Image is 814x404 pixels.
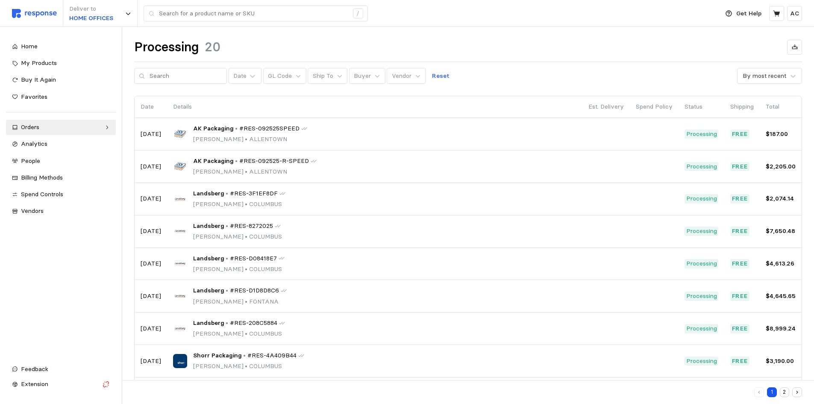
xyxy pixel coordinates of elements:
[732,292,748,301] p: Free
[193,286,224,295] span: Landsberg
[244,351,246,360] p: •
[173,159,187,174] img: AK Packaging
[244,135,249,143] span: •
[205,39,220,56] h1: 20
[173,102,576,112] p: Details
[244,265,249,273] span: •
[686,162,717,171] p: Processing
[235,124,238,133] p: •
[193,318,224,328] span: Landsberg
[686,357,717,366] p: Processing
[141,357,161,366] p: [DATE]
[173,127,187,141] img: AK Packaging
[230,221,273,231] span: #RES-8272025
[226,318,229,328] p: •
[230,254,277,263] span: #RES-D08418E7
[193,221,224,231] span: Landsberg
[193,265,285,274] p: [PERSON_NAME] COLUMBUS
[21,174,63,181] span: Billing Methods
[6,170,116,186] a: Billing Methods
[141,194,161,203] p: [DATE]
[780,387,790,397] button: 2
[686,130,717,139] p: Processing
[732,194,748,203] p: Free
[193,156,234,166] span: AK Packaging
[141,292,161,301] p: [DATE]
[21,157,40,165] span: People
[313,71,333,81] p: Ship To
[790,9,799,18] p: AC
[732,162,748,171] p: Free
[193,200,285,209] p: [PERSON_NAME] COLUMBUS
[141,162,161,171] p: [DATE]
[193,189,224,198] span: Landsberg
[193,351,242,360] span: Shorr Packaging
[134,39,199,56] h1: Processing
[686,227,717,236] p: Processing
[244,200,249,208] span: •
[173,354,187,368] img: Shorr Packaging
[226,254,229,263] p: •
[732,259,748,268] p: Free
[766,194,796,203] p: $2,074.14
[244,330,249,337] span: •
[353,9,363,19] div: /
[766,292,796,301] p: $4,645.65
[432,71,450,81] p: Reset
[193,167,317,177] p: [PERSON_NAME] ALLENTOWN
[686,324,717,333] p: Processing
[6,362,116,377] button: Feedback
[21,365,48,373] span: Feedback
[6,377,116,392] button: Extension
[6,89,116,105] a: Favorites
[173,289,187,303] img: Landsberg
[69,14,113,23] p: HOME OFFICES
[141,259,161,268] p: [DATE]
[159,6,348,21] input: Search for a product name or SKU
[150,68,222,84] input: Search
[193,124,234,133] span: AK Packaging
[767,387,777,397] button: 1
[720,6,767,22] button: Get Help
[247,351,297,360] span: #RES-4A409B44
[736,9,761,18] p: Get Help
[141,227,161,236] p: [DATE]
[732,130,748,139] p: Free
[141,102,161,112] p: Date
[141,324,161,333] p: [DATE]
[173,224,187,238] img: Landsberg
[686,259,717,268] p: Processing
[193,135,307,144] p: [PERSON_NAME] ALLENTOWN
[244,168,249,175] span: •
[766,227,796,236] p: $7,650.48
[21,59,57,67] span: My Products
[766,357,796,366] p: $3,190.00
[230,318,277,328] span: #RES-208C5884
[230,189,278,198] span: #RES-3F1EF8DF
[12,9,57,18] img: svg%3e
[6,203,116,219] a: Vendors
[173,257,187,271] img: Landsberg
[6,120,116,135] a: Orders
[743,71,786,80] div: By most recent
[263,68,306,84] button: GL Code
[226,286,229,295] p: •
[193,232,282,242] p: [PERSON_NAME] COLUMBUS
[244,298,249,305] span: •
[69,4,113,14] p: Deliver to
[588,102,624,112] p: Est. Delivery
[21,76,56,83] span: Buy It Again
[6,153,116,169] a: People
[230,286,279,295] span: #RES-D1D8D8C6
[766,162,796,171] p: $2,205.00
[21,190,63,198] span: Spend Controls
[233,71,247,80] div: Date
[354,71,371,81] p: Buyer
[21,42,38,50] span: Home
[6,39,116,54] a: Home
[226,221,229,231] p: •
[173,321,187,336] img: Landsberg
[766,102,796,112] p: Total
[21,207,44,215] span: Vendors
[239,124,300,133] span: #RES-092525SPEED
